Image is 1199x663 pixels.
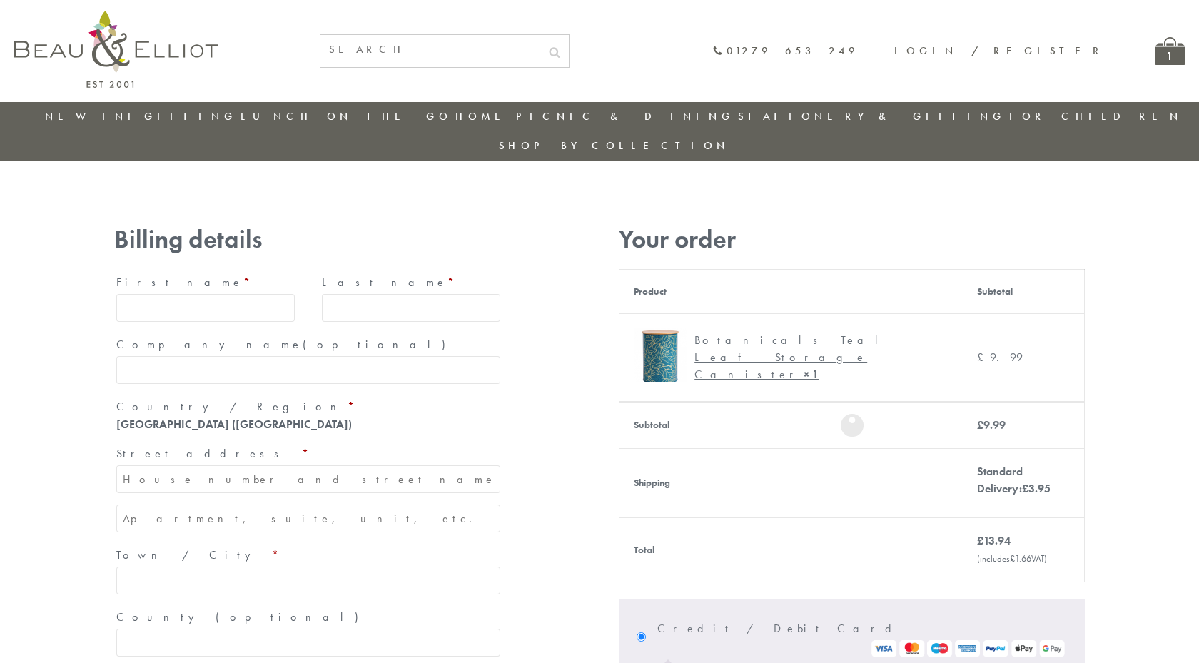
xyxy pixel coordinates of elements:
label: Last name [322,271,500,294]
a: For Children [1009,109,1183,123]
a: Login / Register [894,44,1106,58]
h3: Billing details [114,225,502,254]
label: First name [116,271,295,294]
label: County [116,606,500,629]
span: (optional) [216,609,367,624]
label: Town / City [116,544,500,567]
span: (optional) [303,337,454,352]
a: Stationery & Gifting [738,109,1006,123]
input: House number and street name [116,465,500,493]
input: SEARCH [320,35,540,64]
a: Home [455,109,512,123]
a: Gifting [144,109,237,123]
strong: [GEOGRAPHIC_DATA] ([GEOGRAPHIC_DATA]) [116,417,352,432]
a: Shop by collection [499,138,729,153]
label: Street address [116,442,500,465]
h3: Your order [619,225,1085,254]
img: logo [14,11,218,88]
a: 01279 653 249 [712,45,859,57]
a: Picnic & Dining [516,109,734,123]
input: Apartment, suite, unit, etc. (optional) [116,505,500,532]
a: 1 [1155,37,1185,65]
a: Lunch On The Go [241,109,452,123]
label: Company name [116,333,500,356]
label: Country / Region [116,395,500,418]
a: New in! [45,109,141,123]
